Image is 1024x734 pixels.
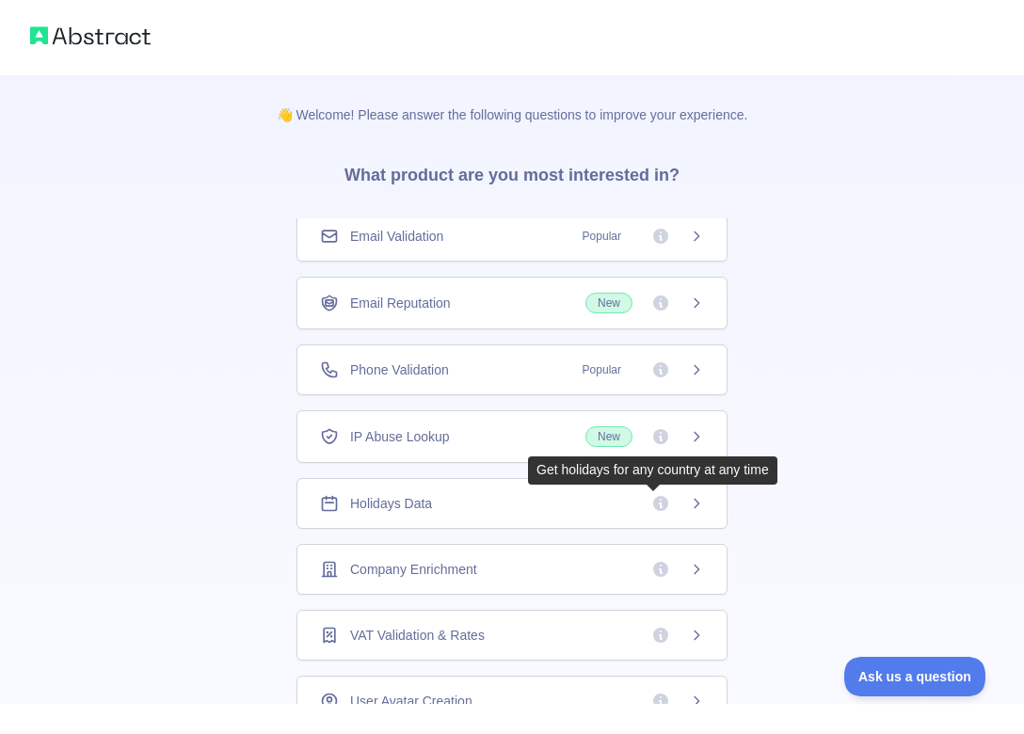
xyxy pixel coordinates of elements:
[350,560,477,579] span: Company Enrichment
[350,494,432,513] span: Holidays Data
[350,626,485,645] span: VAT Validation & Rates
[350,294,451,312] span: Email Reputation
[350,692,472,710] span: User Avatar Creation
[844,657,986,696] iframe: Toggle Customer Support
[314,124,710,218] h3: What product are you most interested in?
[30,23,151,49] img: Abstract logo
[350,227,443,246] span: Email Validation
[571,227,632,246] span: Popular
[571,360,632,379] span: Popular
[350,360,449,379] span: Phone Validation
[585,426,632,447] span: New
[247,75,778,124] p: 👋 Welcome! Please answer the following questions to improve your experience.
[585,293,632,313] span: New
[350,427,450,446] span: IP Abuse Lookup
[536,461,769,480] div: Get holidays for any country at any time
